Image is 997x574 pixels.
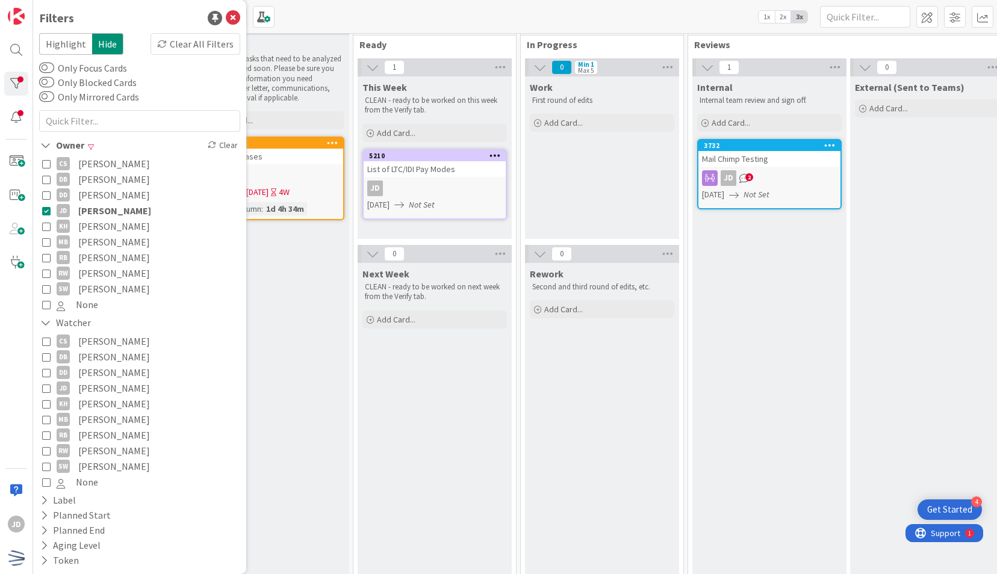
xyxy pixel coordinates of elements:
[78,203,151,218] span: [PERSON_NAME]
[39,61,127,75] label: Only Focus Cards
[279,186,290,199] div: 4W
[57,267,70,280] div: RW
[362,81,407,93] span: This Week
[78,281,150,297] span: [PERSON_NAME]
[57,251,70,264] div: RB
[42,380,237,396] button: JD [PERSON_NAME]
[39,110,240,132] input: Quick Filter...
[527,39,668,51] span: In Progress
[698,140,840,167] div: 3732Mail Chimp Testing
[57,220,70,233] div: KH
[78,156,150,171] span: [PERSON_NAME]
[151,33,240,55] div: Clear All Filters
[78,443,150,458] span: [PERSON_NAME]
[57,204,70,217] div: JD
[362,268,409,280] span: Next Week
[78,365,150,380] span: [PERSON_NAME]
[42,396,237,412] button: KH [PERSON_NAME]
[246,186,269,199] span: [DATE]
[42,333,237,349] button: CS [PERSON_NAME]
[544,304,583,315] span: Add Card...
[201,138,343,149] div: 5018
[791,11,807,23] span: 3x
[384,60,405,75] span: 1
[78,458,150,474] span: [PERSON_NAME]
[57,282,70,295] div: SW
[57,235,70,248] div: MB
[42,412,237,427] button: MB [PERSON_NAME]
[42,281,237,297] button: SW [PERSON_NAME]
[8,549,25,566] img: avatar
[971,496,982,507] div: 4
[57,188,70,202] div: DD
[39,523,106,538] div: Planned End
[42,218,237,234] button: KH [PERSON_NAME]
[78,396,150,412] span: [PERSON_NAME]
[39,9,74,27] div: Filters
[42,171,237,187] button: DB [PERSON_NAME]
[205,138,240,153] div: Clear
[719,60,739,75] span: 1
[532,282,672,292] p: Second and third round of edits, etc.
[207,139,343,147] div: 5018
[78,333,150,349] span: [PERSON_NAME]
[364,150,506,177] div: 5210List of LTC/IDI Pay Modes
[42,203,237,218] button: JD [PERSON_NAME]
[39,138,85,153] div: Owner
[918,499,982,520] div: Open Get Started checklist, remaining modules: 4
[697,81,733,93] span: Internal
[42,234,237,250] button: MB [PERSON_NAME]
[877,60,897,75] span: 0
[39,75,137,90] label: Only Blocked Cards
[202,54,342,103] p: CLEANING - Tasks that need to be analyzed and completed soon. Please be sure you have all the inf...
[39,538,102,553] div: Aging Level
[25,2,55,16] span: Support
[78,412,150,427] span: [PERSON_NAME]
[42,297,237,312] button: None
[364,161,506,177] div: List of LTC/IDI Pay Modes
[201,149,343,164] div: CHOA Increases
[377,314,415,325] span: Add Card...
[551,247,572,261] span: 0
[76,474,98,490] span: None
[359,39,501,51] span: Ready
[39,315,92,330] div: Watcher
[39,76,54,88] button: Only Blocked Cards
[578,61,594,67] div: Min 1
[365,282,505,302] p: CLEAN - ready to be worked on next week from the Verify tab.
[39,62,54,74] button: Only Focus Cards
[364,150,506,161] div: 5210
[698,140,840,151] div: 3732
[78,234,150,250] span: [PERSON_NAME]
[57,335,70,348] div: CS
[530,81,553,93] span: Work
[698,151,840,167] div: Mail Chimp Testing
[39,33,92,55] span: Highlight
[712,117,750,128] span: Add Card...
[39,90,139,104] label: Only Mirrored Cards
[532,96,672,105] p: First round of edits
[544,117,583,128] span: Add Card...
[367,181,383,196] div: JD
[57,157,70,170] div: CS
[377,128,415,138] span: Add Card...
[201,168,343,184] div: JD
[578,67,594,73] div: Max 5
[42,458,237,474] button: SW [PERSON_NAME]
[759,11,775,23] span: 1x
[63,5,66,14] div: 1
[42,443,237,458] button: RW [PERSON_NAME]
[42,187,237,203] button: DD [PERSON_NAME]
[820,6,910,28] input: Quick Filter...
[39,508,112,523] div: Planned Start
[78,265,150,281] span: [PERSON_NAME]
[42,474,237,490] button: None
[700,96,839,105] p: Internal team review and sign off.
[57,397,70,410] div: KH
[551,60,572,75] span: 0
[57,173,70,186] div: DB
[57,444,70,457] div: RW
[76,297,98,312] span: None
[775,11,791,23] span: 2x
[42,250,237,265] button: RB [PERSON_NAME]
